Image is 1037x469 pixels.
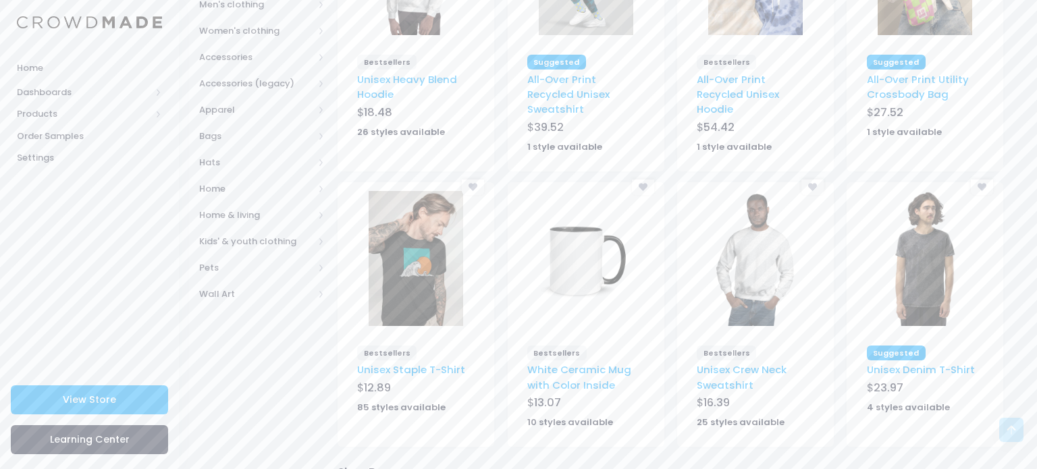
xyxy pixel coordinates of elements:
[17,61,162,75] span: Home
[11,385,168,414] a: View Store
[527,119,644,138] div: $
[697,346,756,360] span: Bestsellers
[697,416,785,429] strong: 25 styles available
[703,395,730,410] span: 16.39
[199,103,313,117] span: Apparel
[527,55,586,70] span: Suggested
[874,380,903,395] span: 23.97
[867,55,926,70] span: Suggested
[357,55,417,70] span: Bestsellers
[867,362,975,377] a: Unisex Denim T-Shirt
[527,346,587,360] span: Bestsellers
[50,433,130,446] span: Learning Center
[364,380,391,395] span: 12.89
[697,72,779,117] a: All-Over Print Recycled Unisex Hoodie
[867,72,969,101] a: All-Over Print Utility Crossbody Bag
[357,362,465,377] a: Unisex Staple T-Shirt
[357,401,446,414] strong: 85 styles available
[534,119,564,135] span: 39.52
[867,105,984,123] div: $
[199,130,313,143] span: Bags
[17,16,162,29] img: Logo
[17,86,151,99] span: Dashboards
[17,107,151,121] span: Products
[357,346,417,360] span: Bestsellers
[199,77,313,90] span: Accessories (legacy)
[527,140,602,153] strong: 1 style available
[199,51,313,64] span: Accessories
[357,72,457,101] a: Unisex Heavy Blend Hoodie
[867,346,926,360] span: Suggested
[867,126,942,138] strong: 1 style available
[527,395,644,414] div: $
[697,395,814,414] div: $
[11,425,168,454] a: Learning Center
[697,119,814,138] div: $
[703,119,735,135] span: 54.42
[199,209,313,222] span: Home & living
[63,393,116,406] span: View Store
[697,140,772,153] strong: 1 style available
[199,156,313,169] span: Hats
[527,362,631,391] a: White Ceramic Mug with Color Inside
[697,362,787,391] a: Unisex Crew Neck Sweatshirt
[867,380,984,399] div: $
[364,105,392,120] span: 18.48
[867,401,950,414] strong: 4 styles available
[17,151,162,165] span: Settings
[199,235,313,248] span: Kids' & youth clothing
[534,395,561,410] span: 13.07
[199,261,313,275] span: Pets
[199,287,313,301] span: Wall Art
[357,126,445,138] strong: 26 styles available
[199,24,313,38] span: Women's clothing
[357,105,474,123] div: $
[874,105,903,120] span: 27.52
[527,416,613,429] strong: 10 styles available
[199,182,313,196] span: Home
[17,130,162,143] span: Order Samples
[697,55,756,70] span: Bestsellers
[357,380,474,399] div: $
[527,72,610,117] a: All-Over Print Recycled Unisex Sweatshirt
